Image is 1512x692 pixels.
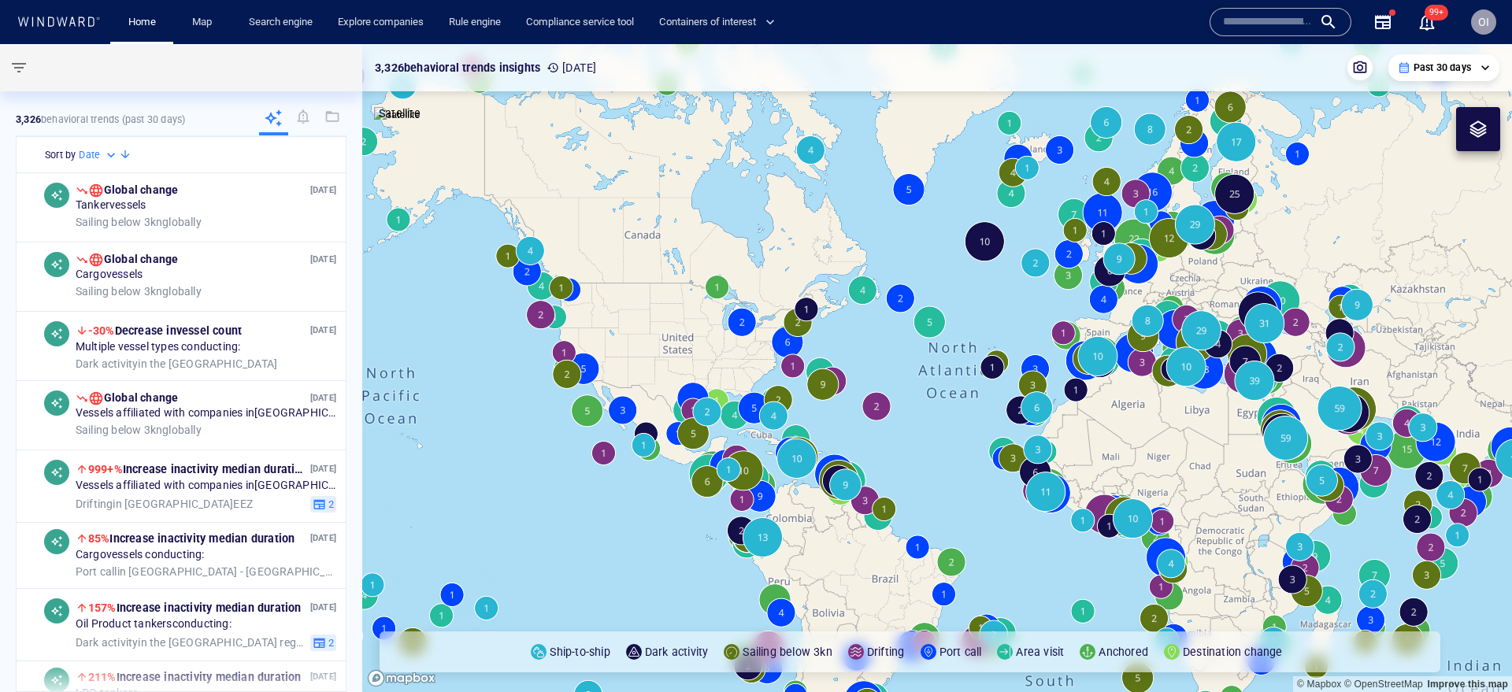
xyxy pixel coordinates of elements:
p: [DATE] [310,531,336,546]
button: Containers of interest [653,9,788,36]
p: Anchored [1099,642,1148,661]
span: in the [GEOGRAPHIC_DATA] region [76,635,304,649]
span: Vessels affiliated with companies in [GEOGRAPHIC_DATA] [76,479,336,493]
span: Containers of interest [659,13,775,31]
span: 2 [326,635,334,649]
span: Dark activity [76,357,139,369]
div: Global change [88,183,179,198]
span: Increase in activity median duration [88,463,308,476]
button: Map [180,9,230,36]
span: Sailing below 3kn [76,423,162,435]
p: behavioral trends (Past 30 days) [16,113,185,127]
span: Dark activity [76,635,139,648]
span: 85% [88,532,110,545]
button: Home [117,9,167,36]
canvas: Map [362,44,1512,692]
a: Rule engine [443,9,507,36]
p: [DATE] [310,252,336,267]
div: Date [79,147,119,163]
span: 999+% [88,463,123,476]
p: Sailing below 3kn [743,642,832,661]
span: Vessels affiliated with companies in [GEOGRAPHIC_DATA] [76,406,336,420]
p: Drifting [867,642,905,661]
p: Dark activity [645,642,709,661]
span: Cargo vessels [76,268,143,282]
a: Mapbox [1297,679,1341,690]
span: 2 [326,497,334,511]
p: Port call [939,642,982,661]
span: in [GEOGRAPHIC_DATA] - [GEOGRAPHIC_DATA] Port [76,564,336,579]
span: Sailing below 3kn [76,284,162,297]
span: in [GEOGRAPHIC_DATA] EEZ [76,497,253,511]
span: Decrease in vessel count [88,324,242,337]
div: Notification center [1417,13,1436,31]
button: 99+ [1417,13,1436,31]
span: Increase in activity median duration [88,601,302,614]
p: 3,326 behavioral trends insights [375,58,540,77]
a: 99+ [1414,9,1440,35]
span: Port call [76,564,117,577]
p: Satellite [379,104,421,123]
a: Home [122,9,162,36]
span: Drifting [76,497,113,509]
iframe: Chat [1445,621,1500,680]
span: globally [76,423,202,437]
span: Increase in activity median duration [88,532,295,545]
a: Search engine [243,9,319,36]
span: Cargo vessels conducting: [76,548,205,562]
a: OpenStreetMap [1344,679,1423,690]
span: in the [GEOGRAPHIC_DATA] [76,357,277,371]
p: [DATE] [310,600,336,615]
span: 99+ [1425,5,1448,20]
button: 2 [310,495,336,513]
h6: Sort by [45,147,76,163]
div: Past 30 days [1398,61,1490,75]
span: Sailing below 3kn [76,215,162,228]
h6: Date [79,147,100,163]
span: Oil Product tankers conducting: [76,617,232,631]
span: globally [76,284,202,298]
p: Destination change [1183,642,1283,661]
a: Explore companies [332,9,430,36]
button: 2 [310,634,336,651]
span: globally [76,215,202,229]
p: Past 30 days [1414,61,1471,75]
span: -30% [88,324,115,337]
span: 157% [88,601,117,614]
p: Ship-to-ship [550,642,610,661]
button: OI [1468,6,1499,38]
a: Mapbox logo [367,669,436,687]
span: OI [1478,16,1489,28]
div: Global change [88,390,179,406]
img: satellite [374,107,421,123]
strong: 3,326 [16,113,41,125]
p: [DATE] [310,323,336,338]
p: Area visit [1016,642,1064,661]
a: Map [186,9,224,36]
span: Tanker vessels [76,198,146,213]
p: [DATE] [310,183,336,198]
a: Map feedback [1427,679,1508,690]
p: [DATE] [310,390,336,405]
span: Multiple vessel types conducting: [76,340,241,354]
p: [DATE] [310,461,336,476]
a: Compliance service tool [520,9,640,36]
p: [DATE] [547,58,596,77]
div: Global change [88,252,179,268]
